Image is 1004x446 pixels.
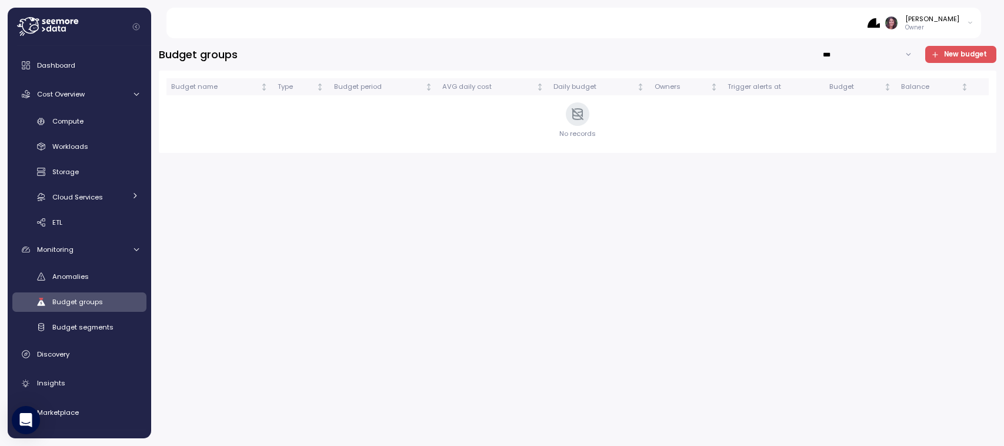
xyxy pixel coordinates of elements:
[944,46,987,62] span: New budget
[536,83,544,91] div: Not sorted
[12,137,146,157] a: Workloads
[925,46,997,63] button: New budget
[12,372,146,395] a: Insights
[12,238,146,261] a: Monitoring
[329,78,437,95] th: Budget periodNot sorted
[553,82,635,92] div: Daily budget
[37,408,79,417] span: Marketplace
[260,83,268,91] div: Not sorted
[12,212,146,232] a: ETL
[549,78,649,95] th: Daily budgetNot sorted
[166,78,273,95] th: Budget nameNot sorted
[316,83,324,91] div: Not sorted
[12,406,40,434] div: Open Intercom Messenger
[37,350,69,359] span: Discovery
[905,14,959,24] div: [PERSON_NAME]
[885,16,898,29] img: ACg8ocLDuIZlR5f2kIgtapDwVC7yp445s3OgbrQTIAV7qYj8P05r5pI=s96-c
[438,78,549,95] th: AVG daily costNot sorted
[12,317,146,337] a: Budget segments
[273,78,329,95] th: TypeNot sorted
[171,82,258,92] div: Budget name
[12,292,146,312] a: Budget groups
[649,78,723,95] th: OwnersNot sorted
[52,322,114,332] span: Budget segments
[334,82,423,92] div: Budget period
[636,83,645,91] div: Not sorted
[12,267,146,287] a: Anomalies
[37,89,85,99] span: Cost Overview
[12,187,146,207] a: Cloud Services
[12,342,146,366] a: Discovery
[12,54,146,77] a: Dashboard
[159,47,238,62] h3: Budget groups
[278,82,314,92] div: Type
[868,16,880,29] img: 68b85438e78823e8cb7db339.PNG
[52,218,62,227] span: ETL
[442,82,534,92] div: AVG daily cost
[52,297,103,307] span: Budget groups
[883,83,892,91] div: Not sorted
[728,82,820,92] div: Trigger alerts at
[37,245,74,254] span: Monitoring
[37,378,65,388] span: Insights
[12,162,146,182] a: Storage
[52,192,103,202] span: Cloud Services
[12,112,146,131] a: Compute
[52,272,89,281] span: Anomalies
[37,61,75,70] span: Dashboard
[829,82,881,92] div: Budget
[12,82,146,106] a: Cost Overview
[52,167,79,177] span: Storage
[425,83,433,91] div: Not sorted
[12,401,146,424] a: Marketplace
[901,82,959,92] div: Balance
[710,83,718,91] div: Not sorted
[52,142,88,151] span: Workloads
[825,78,896,95] th: BudgetNot sorted
[960,83,969,91] div: Not sorted
[896,78,973,95] th: BalanceNot sorted
[52,117,84,126] span: Compute
[655,82,708,92] div: Owners
[129,22,144,31] button: Collapse navigation
[905,24,959,32] p: Owner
